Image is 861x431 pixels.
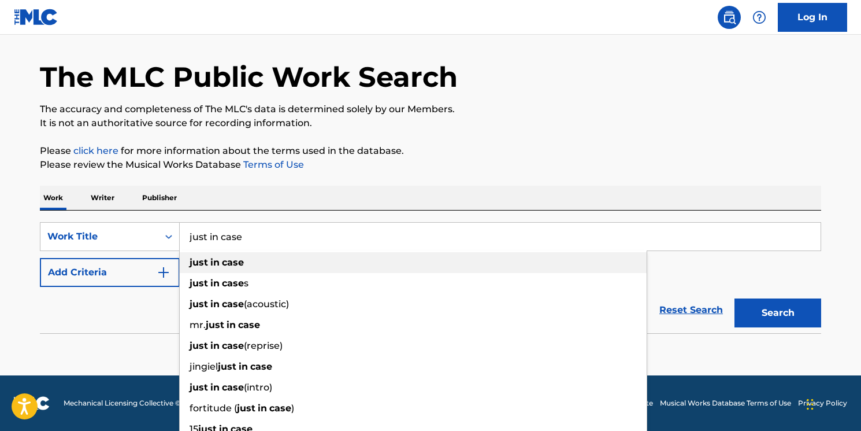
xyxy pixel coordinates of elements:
h1: The MLC Public Work Search [40,60,458,94]
img: logo [14,396,50,410]
div: Help [748,6,771,29]
strong: just [206,319,224,330]
span: Mechanical Licensing Collective © 2025 [64,398,198,408]
strong: case [222,340,244,351]
strong: in [210,278,220,289]
a: Public Search [718,6,741,29]
img: MLC Logo [14,9,58,25]
strong: in [210,382,220,393]
strong: case [250,361,272,372]
p: Publisher [139,186,180,210]
strong: just [190,278,208,289]
strong: in [210,299,220,310]
strong: in [227,319,236,330]
button: Search [734,299,821,327]
strong: in [258,403,267,414]
strong: in [210,257,220,268]
img: 9d2ae6d4665cec9f34b9.svg [157,266,170,279]
a: Privacy Policy [798,398,847,408]
div: Work Title [47,230,151,244]
span: jingiel [190,361,218,372]
strong: in [210,340,220,351]
strong: just [190,382,208,393]
span: (acoustic) [244,299,289,310]
img: help [752,10,766,24]
a: Musical Works Database Terms of Use [660,398,791,408]
strong: just [218,361,236,372]
p: It is not an authoritative source for recording information. [40,116,821,130]
button: Add Criteria [40,258,180,287]
span: ) [291,403,294,414]
strong: case [269,403,291,414]
strong: case [222,382,244,393]
strong: case [222,278,244,289]
span: (reprise) [244,340,283,351]
strong: in [239,361,248,372]
strong: case [222,299,244,310]
a: Terms of Use [241,159,304,170]
strong: case [238,319,260,330]
p: Writer [87,186,118,210]
span: mr. [190,319,206,330]
p: The accuracy and completeness of The MLC's data is determined solely by our Members. [40,102,821,116]
strong: just [190,299,208,310]
div: Drag [807,387,814,422]
form: Search Form [40,222,821,333]
strong: just [190,257,208,268]
img: search [722,10,736,24]
a: Log In [778,3,847,32]
strong: case [222,257,244,268]
p: Work [40,186,66,210]
a: Reset Search [654,297,729,323]
p: Please for more information about the terms used in the database. [40,144,821,158]
strong: just [190,340,208,351]
a: click here [73,145,118,156]
p: Please review the Musical Works Database [40,158,821,172]
iframe: Chat Widget [803,375,861,431]
span: (intro) [244,382,272,393]
span: s [244,278,248,289]
span: fortitude ( [190,403,237,414]
strong: just [237,403,255,414]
